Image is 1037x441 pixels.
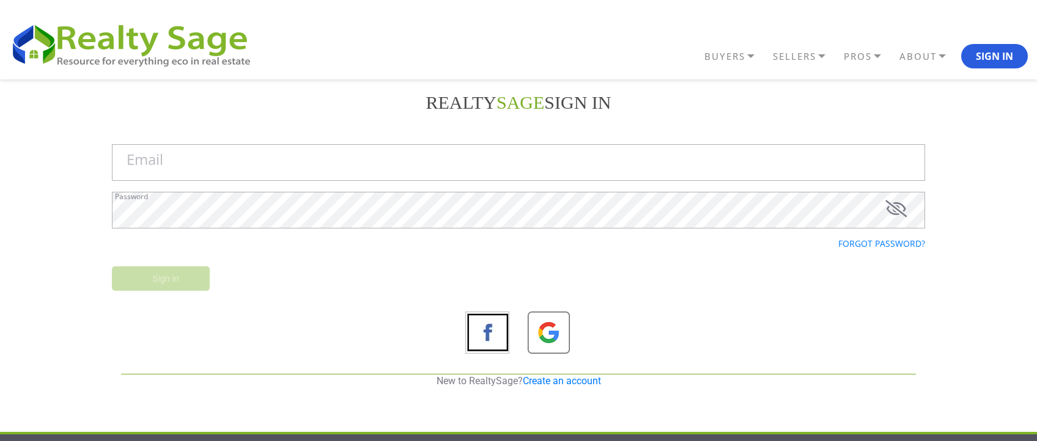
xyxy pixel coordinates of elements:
[841,46,896,67] a: PROS
[896,46,961,67] a: ABOUT
[961,44,1028,68] button: Sign In
[9,20,263,68] img: REALTY SAGE
[115,193,148,200] label: Password
[496,92,544,112] font: SAGE
[701,46,770,67] a: BUYERS
[121,374,916,388] p: New to RealtySage?
[112,92,925,114] h2: REALTY Sign in
[127,152,163,167] label: Email
[523,375,601,387] a: Create an account
[770,46,841,67] a: SELLERS
[838,238,925,249] a: Forgot password?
